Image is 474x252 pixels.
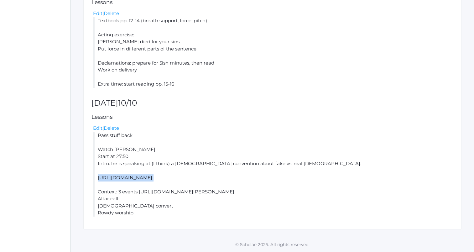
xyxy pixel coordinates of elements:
[104,125,119,131] a: Delete
[104,10,119,16] a: Delete
[91,99,453,108] h2: [DATE]
[93,125,453,132] div: |
[93,17,453,88] li: Textbook pp. 12-14 (breath support, force, pitch) Acting exercise: [PERSON_NAME] died for your si...
[71,241,474,248] p: © Scholae 2025. All rights reserved.
[93,132,453,217] li: Pass stuff back Watch [PERSON_NAME] Start at 27:50 Intro: he is speaking at (I think) a [DEMOGRAP...
[118,98,137,108] span: 10/10
[93,125,102,131] a: Edit
[93,10,453,17] div: |
[91,114,453,120] h5: Lessons
[93,10,102,16] a: Edit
